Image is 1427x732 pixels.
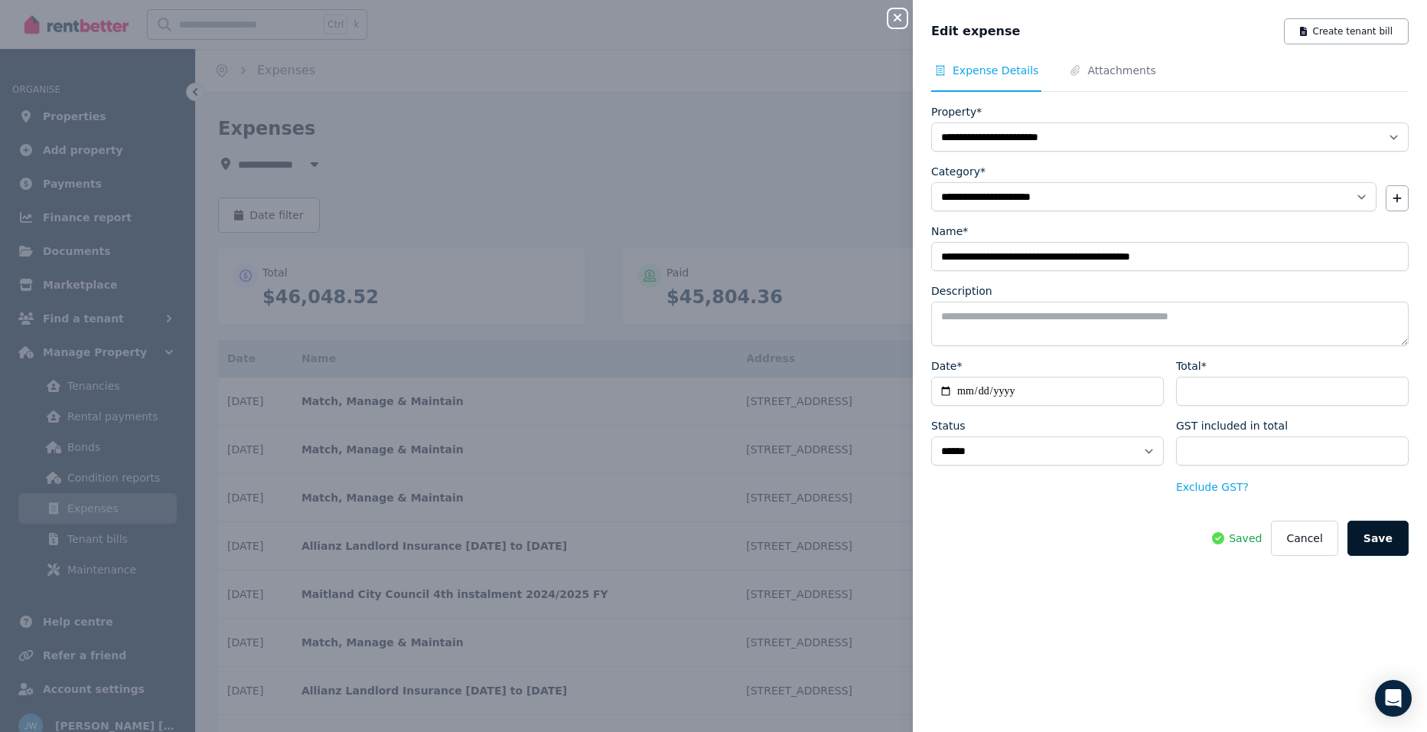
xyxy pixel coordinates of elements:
[953,63,1038,78] span: Expense Details
[1347,521,1409,556] button: Save
[931,358,962,374] label: Date*
[931,104,982,119] label: Property*
[1375,680,1412,717] div: Open Intercom Messenger
[1176,358,1207,374] label: Total*
[931,22,1020,41] span: Edit expense
[1176,479,1249,495] button: Exclude GST?
[1284,18,1409,44] button: Create tenant bill
[931,224,968,239] label: Name*
[1176,418,1288,433] label: GST included in total
[931,164,986,179] label: Category*
[931,283,992,299] label: Description
[1087,63,1155,78] span: Attachments
[931,418,966,433] label: Status
[931,63,1409,92] nav: Tabs
[1229,531,1262,546] span: Saved
[1271,521,1337,556] button: Cancel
